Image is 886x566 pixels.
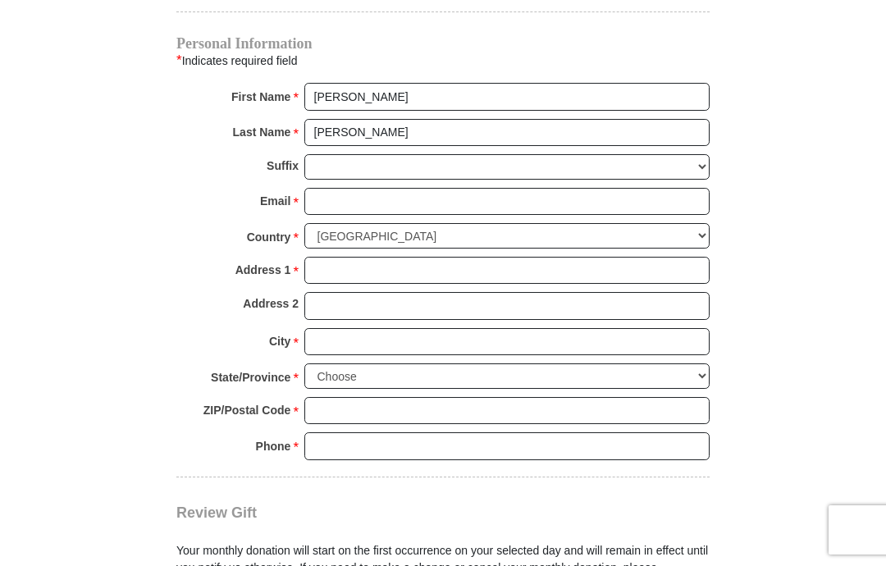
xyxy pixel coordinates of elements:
[267,154,299,177] strong: Suffix
[176,504,257,521] span: Review Gift
[203,399,291,422] strong: ZIP/Postal Code
[260,189,290,212] strong: Email
[235,258,291,281] strong: Address 1
[231,85,290,108] strong: First Name
[233,121,291,144] strong: Last Name
[176,37,710,50] h4: Personal Information
[176,50,710,71] div: Indicates required field
[243,292,299,315] strong: Address 2
[211,366,290,389] strong: State/Province
[256,435,291,458] strong: Phone
[269,330,290,353] strong: City
[247,226,291,249] strong: Country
